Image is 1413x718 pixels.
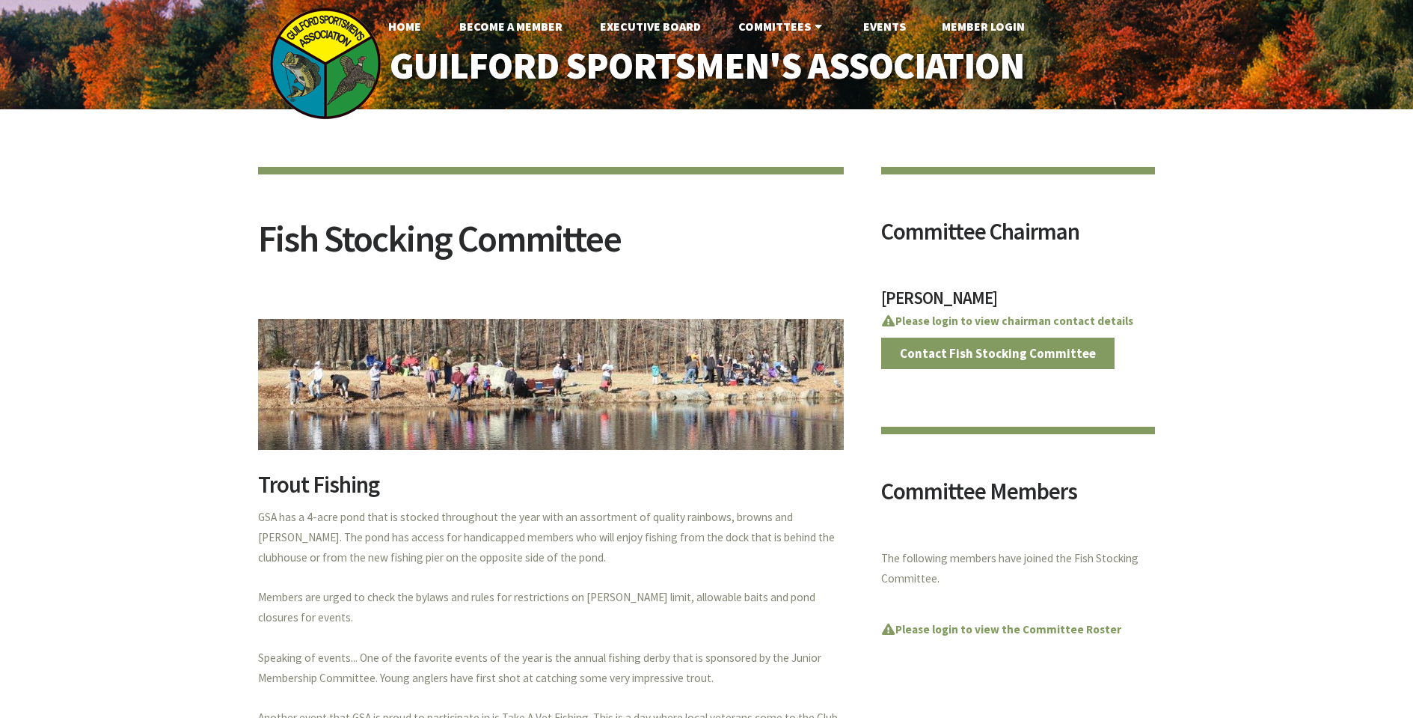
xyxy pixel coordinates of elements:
a: Please login to view chairman contact details [881,314,1133,328]
a: Please login to view the Committee Roster [881,622,1121,636]
p: The following members have joined the Fish Stocking Committee. [881,549,1156,589]
a: Executive Board [588,11,713,41]
h2: Committee Members [881,480,1156,514]
a: Events [851,11,918,41]
a: Committees [726,11,838,41]
a: Home [376,11,433,41]
a: Become A Member [447,11,574,41]
img: logo_sm.png [269,7,381,120]
a: Member Login [930,11,1037,41]
a: Contact Fish Stocking Committee [881,338,1115,369]
h2: Trout Fishing [258,473,844,508]
a: Guilford Sportsmen's Association [358,34,1055,98]
h2: Fish Stocking Committee [258,220,844,276]
h3: [PERSON_NAME] [881,289,1156,315]
h2: Committee Chairman [881,220,1156,255]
